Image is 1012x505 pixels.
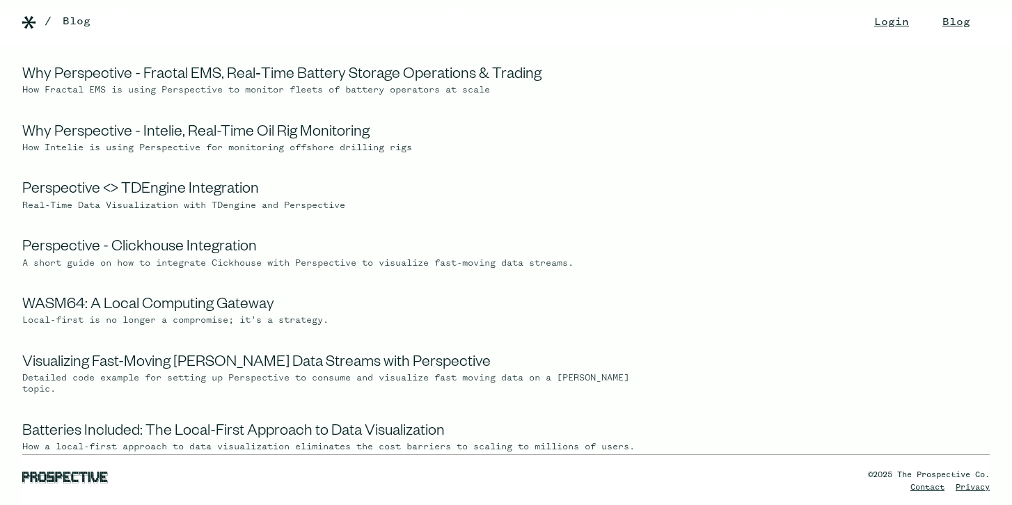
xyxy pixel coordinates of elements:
div: / [45,13,52,30]
a: Perspective - Clickhouse Integration [22,240,257,257]
div: Real-Time Data Visualization with TDengine and Perspective [22,200,646,211]
div: Local-first is no longer a compromise; it’s a strategy. [22,315,646,326]
div: ©2025 The Prospective Co. [868,469,990,481]
a: Contact [910,483,944,492]
a: WASM64: A Local Computing Gateway [22,298,274,314]
a: Blog [63,13,90,30]
a: Perspective <> TDEngine Integration [22,182,259,199]
a: Visualizing Fast-Moving [PERSON_NAME] Data Streams with Perspective [22,355,491,372]
div: Detailed code example for setting up Perspective to consume and visualize fast moving data on a [... [22,373,646,396]
a: Why Perspective - Intelie, Real-Time Oil Rig Monitoring [22,125,370,142]
div: How Intelie is using Perspective for monitoring offshore drilling rigs [22,143,646,154]
div: How Fractal EMS is using Perspective to monitor fleets of battery operators at scale [22,85,646,96]
a: Why Perspective - Fractal EMS, Real‑Time Battery Storage Operations & Trading [22,67,541,84]
div: A short guide on how to integrate Cickhouse with Perspective to visualize fast-moving data streams. [22,258,646,269]
a: Privacy [956,483,990,492]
